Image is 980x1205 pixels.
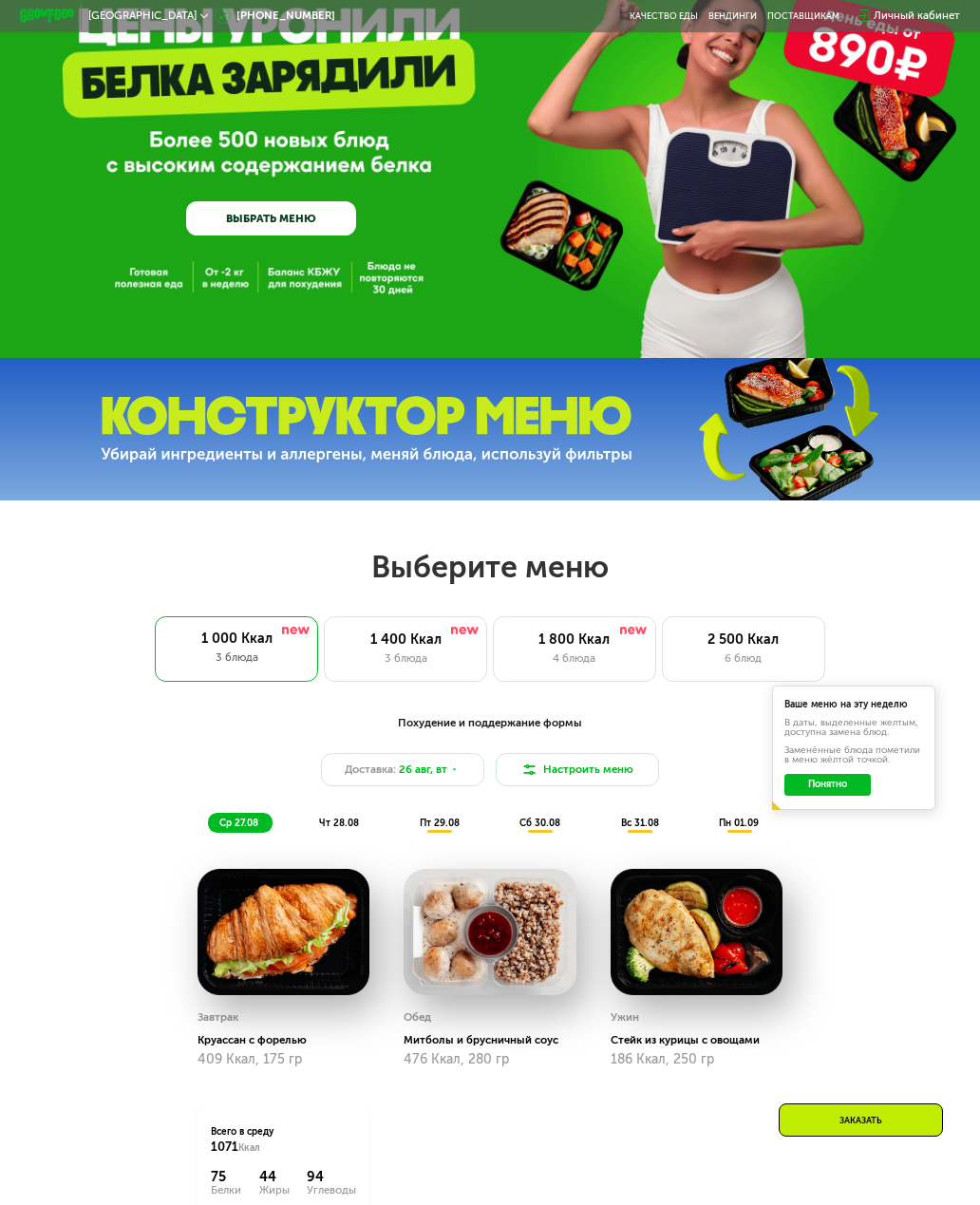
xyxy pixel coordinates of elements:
[507,631,641,648] div: 1 800 Ккал
[784,745,923,764] div: Заменённые блюда пометили в меню жёлтой точкой.
[211,1139,238,1154] span: 1071
[215,8,335,24] a: [PHONE_NUMBER]
[630,10,698,21] a: Качество еды
[779,1103,943,1137] div: Заказать
[307,1185,356,1196] div: Углеводы
[719,818,759,829] span: пн 01.09
[238,1142,260,1154] span: Ккал
[404,1052,576,1067] div: 476 Ккал, 280 гр
[211,1185,241,1196] div: Белки
[319,818,359,829] span: чт 28.08
[186,201,355,235] a: ВЫБРАТЬ МЕНЮ
[338,650,472,667] div: 3 блюда
[784,718,923,737] div: В даты, выделенные желтым, доступна замена блюд.
[420,818,460,829] span: пт 29.08
[307,1169,356,1185] div: 94
[219,818,258,829] span: ср 27.08
[169,631,305,647] div: 1 000 Ккал
[211,1125,356,1156] div: Всего в среду
[404,1033,587,1046] div: Митболы и брусничный соус
[259,1169,290,1185] div: 44
[611,1033,794,1046] div: Стейк из курицы с овощами
[198,1033,381,1046] div: Круассан с форелью
[519,818,560,829] span: сб 30.08
[169,650,305,666] div: 3 блюда
[621,818,659,829] span: вс 31.08
[784,700,923,709] div: Ваше меню на эту неделю
[784,774,871,796] button: Понятно
[611,1052,783,1067] div: 186 Ккал, 250 гр
[87,715,894,732] div: Похудение и поддержание формы
[507,650,641,667] div: 4 блюда
[676,631,810,648] div: 2 500 Ккал
[44,548,936,586] h2: Выберите меню
[708,10,757,21] a: Вендинги
[198,1007,238,1028] div: Завтрак
[88,10,197,21] span: [GEOGRAPHIC_DATA]
[338,631,472,648] div: 1 400 Ккал
[211,1169,241,1185] div: 75
[611,1007,639,1028] div: Ужин
[676,650,810,667] div: 6 блюд
[259,1185,290,1196] div: Жиры
[399,762,447,778] span: 26 авг, вт
[496,753,659,785] button: Настроить меню
[404,1007,431,1028] div: Обед
[345,762,396,778] span: Доставка:
[874,8,960,24] div: Личный кабинет
[198,1052,370,1067] div: 409 Ккал, 175 гр
[767,10,839,21] div: поставщикам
